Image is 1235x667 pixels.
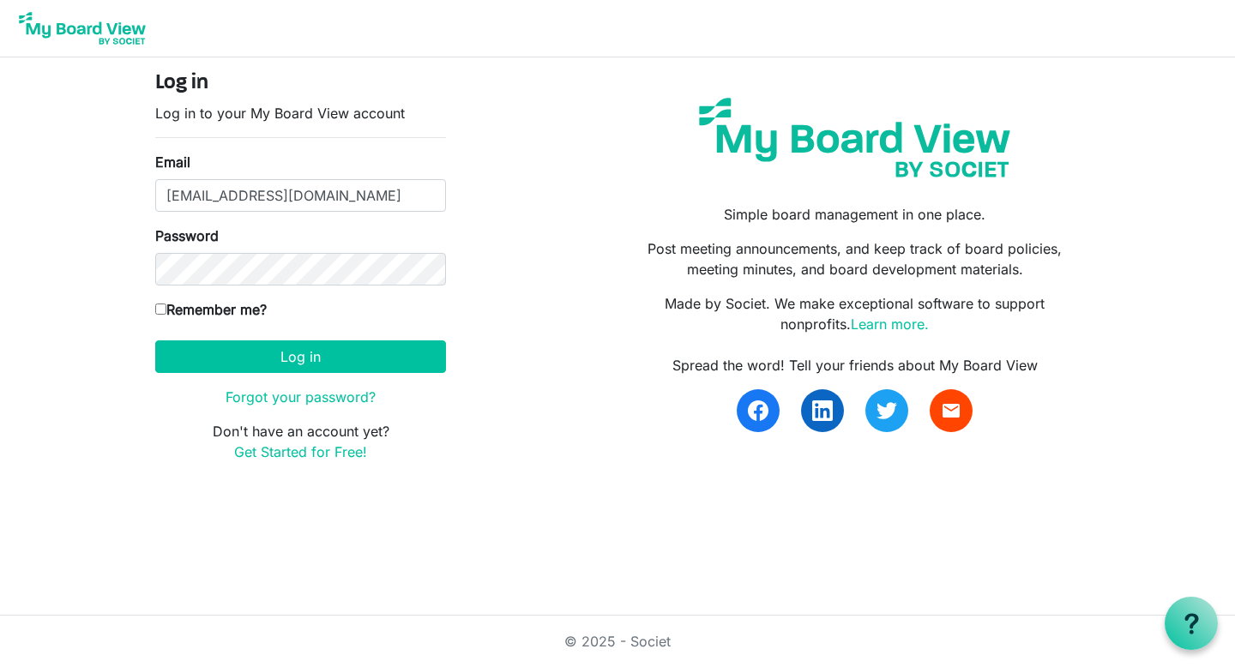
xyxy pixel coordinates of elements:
p: Don't have an account yet? [155,421,446,462]
div: Spread the word! Tell your friends about My Board View [630,355,1080,376]
img: linkedin.svg [812,400,833,421]
h4: Log in [155,71,446,96]
img: twitter.svg [877,400,897,421]
p: Simple board management in one place. [630,204,1080,225]
img: My Board View Logo [14,7,151,50]
a: Learn more. [851,315,929,333]
a: © 2025 - Societ [564,633,671,650]
p: Post meeting announcements, and keep track of board policies, meeting minutes, and board developm... [630,238,1080,279]
label: Email [155,152,190,172]
button: Log in [155,340,446,373]
a: email [930,389,973,432]
a: Get Started for Free! [234,443,367,460]
img: facebook.svg [748,400,768,421]
img: my-board-view-societ.svg [686,85,1023,190]
a: Forgot your password? [226,388,376,406]
p: Log in to your My Board View account [155,103,446,123]
p: Made by Societ. We make exceptional software to support nonprofits. [630,293,1080,334]
input: Remember me? [155,303,166,315]
label: Remember me? [155,299,267,320]
span: email [941,400,961,421]
label: Password [155,225,219,246]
